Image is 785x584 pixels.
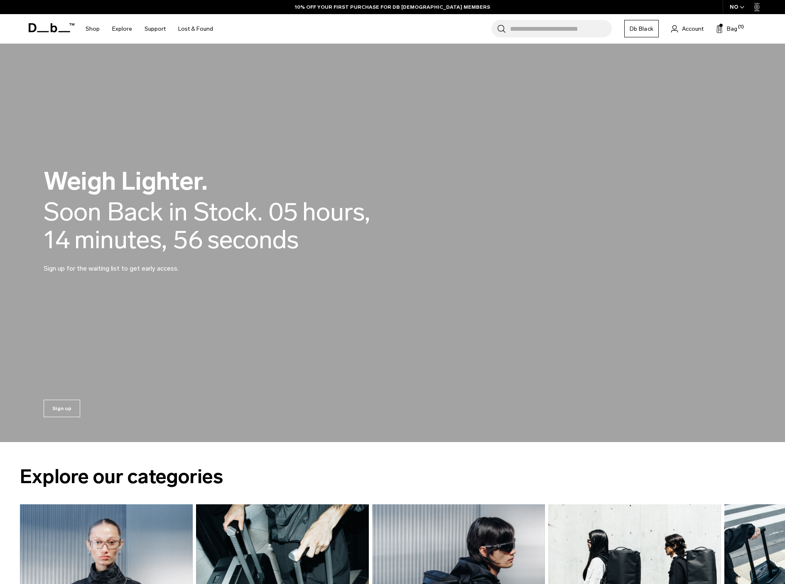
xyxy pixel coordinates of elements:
a: 10% OFF YOUR FIRST PURCHASE FOR DB [DEMOGRAPHIC_DATA] MEMBERS [295,3,490,11]
span: 05 [269,198,298,226]
span: Bag [727,24,737,33]
span: hours, [302,198,370,226]
span: seconds [207,226,299,254]
a: Lost & Found [178,14,213,44]
a: Explore [112,14,132,44]
div: Soon Back in Stock. [44,198,262,226]
a: Account [671,24,704,34]
a: Db Black [624,20,659,37]
a: Sign up [44,400,80,417]
button: Bag (1) [716,24,737,34]
nav: Main Navigation [79,14,219,44]
span: minutes [74,226,167,254]
h2: Explore our categories [20,462,765,491]
span: 14 [44,226,70,254]
span: (1) [738,24,744,31]
a: Shop [86,14,100,44]
span: 56 [173,226,203,254]
span: Account [682,24,704,33]
a: Support [145,14,166,44]
p: Sign up for the waiting list to get early access. [44,254,243,274]
span: , [162,225,167,255]
h2: Weigh Lighter. [44,169,417,194]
